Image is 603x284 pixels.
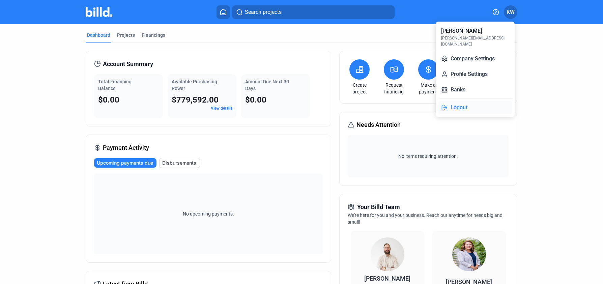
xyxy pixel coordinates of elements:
div: [PERSON_NAME] [441,27,482,35]
button: Profile Settings [438,67,512,81]
div: [PERSON_NAME][EMAIL_ADDRESS][DOMAIN_NAME] [441,35,509,47]
button: Logout [438,101,512,114]
button: Banks [438,83,512,96]
button: Company Settings [438,52,512,65]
